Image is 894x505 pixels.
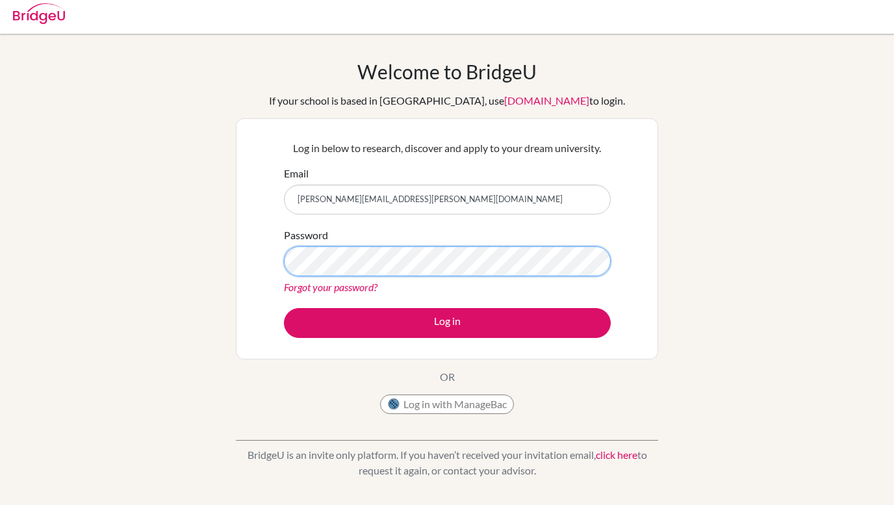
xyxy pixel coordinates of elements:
[380,395,514,414] button: Log in with ManageBac
[504,94,589,107] a: [DOMAIN_NAME]
[440,369,455,385] p: OR
[236,447,658,478] p: BridgeU is an invite only platform. If you haven’t received your invitation email, to request it ...
[284,140,611,156] p: Log in below to research, discover and apply to your dream university.
[13,3,65,24] img: Bridge-U
[596,448,637,461] a: click here
[284,308,611,338] button: Log in
[284,227,328,243] label: Password
[269,93,625,109] div: If your school is based in [GEOGRAPHIC_DATA], use to login.
[357,60,537,83] h1: Welcome to BridgeU
[284,166,309,181] label: Email
[284,281,377,293] a: Forgot your password?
